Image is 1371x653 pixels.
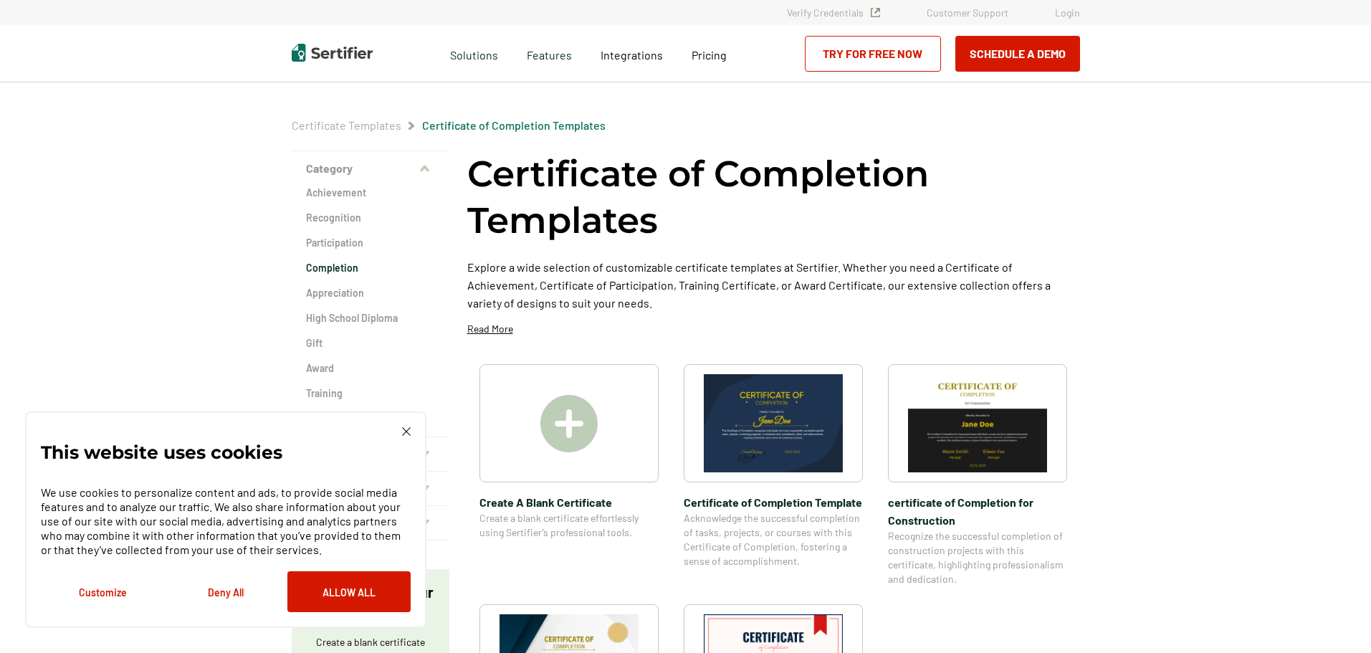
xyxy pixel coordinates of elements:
[292,118,401,133] span: Certificate Templates
[888,529,1067,586] span: Recognize the successful completion of construction projects with this certificate, highlighting ...
[871,8,880,17] img: Verified
[601,44,663,62] a: Integrations
[955,36,1080,72] button: Schedule a Demo
[306,311,435,325] a: High School Diploma
[684,364,863,586] a: Certificate of Completion TemplateCertificate of Completion TemplateAcknowledge the successful co...
[306,261,435,275] a: Completion
[41,485,411,557] p: We use cookies to personalize content and ads, to provide social media features and to analyze ou...
[527,44,572,62] span: Features
[467,322,513,336] p: Read More
[306,211,435,225] a: Recognition
[684,511,863,568] span: Acknowledge the successful completion of tasks, projects, or courses with this Certificate of Com...
[41,571,164,612] button: Customize
[292,44,373,62] img: Sertifier | Digital Credentialing Platform
[164,571,287,612] button: Deny All
[787,6,880,19] a: Verify Credentials
[41,445,282,459] p: This website uses cookies
[467,151,1080,244] h1: Certificate of Completion Templates
[684,493,863,511] span: Certificate of Completion Template
[306,336,435,351] a: Gift
[287,571,411,612] button: Allow All
[306,236,435,250] a: Participation
[1299,584,1371,653] iframe: Chat Widget
[540,395,598,452] img: Create A Blank Certificate
[292,151,449,186] button: Category
[479,511,659,540] span: Create a blank certificate effortlessly using Sertifier’s professional tools.
[888,364,1067,586] a: certificate of Completion for Constructioncertificate of Completion for ConstructionRecognize the...
[479,493,659,511] span: Create A Blank Certificate
[601,48,663,62] span: Integrations
[927,6,1008,19] a: Customer Support
[704,374,843,472] img: Certificate of Completion Template
[692,48,727,62] span: Pricing
[908,374,1047,472] img: certificate of Completion for Construction
[422,118,606,132] a: Certificate of Completion Templates
[306,186,435,200] a: Achievement
[422,118,606,133] span: Certificate of Completion Templates
[292,186,449,437] div: Category
[467,258,1080,312] p: Explore a wide selection of customizable certificate templates at Sertifier. Whether you need a C...
[402,427,411,436] img: Cookie Popup Close
[888,493,1067,529] span: certificate of Completion for Construction
[292,118,401,132] a: Certificate Templates
[1055,6,1080,19] a: Login
[306,361,435,376] a: Award
[306,286,435,300] a: Appreciation
[306,386,435,401] a: Training
[805,36,941,72] a: Try for Free Now
[692,44,727,62] a: Pricing
[292,118,606,133] div: Breadcrumb
[450,44,498,62] span: Solutions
